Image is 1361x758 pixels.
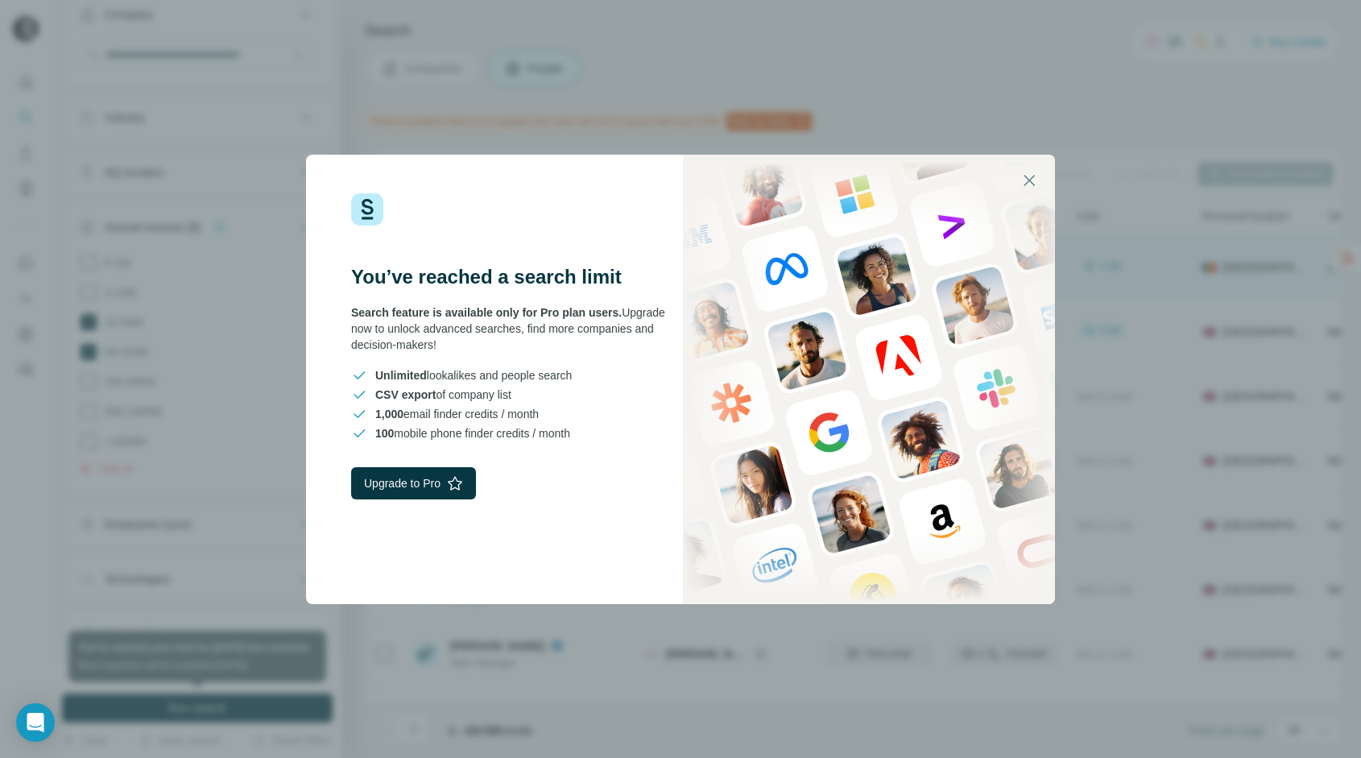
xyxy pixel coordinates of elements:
[351,306,622,319] span: Search feature is available only for Pro plan users.
[351,304,680,353] div: Upgrade now to unlock advanced searches, find more companies and decision-makers!
[351,467,476,499] button: Upgrade to Pro
[375,406,539,422] span: email finder credits / month
[375,427,394,440] span: 100
[375,408,403,420] span: 1,000
[375,388,436,401] span: CSV export
[375,367,572,383] span: lookalikes and people search
[683,155,1055,604] img: Surfe Stock Photo - showing people and technologies
[16,703,55,742] div: Open Intercom Messenger
[351,193,383,226] img: Surfe Logo
[375,369,427,382] span: Unlimited
[351,264,680,290] h3: You’ve reached a search limit
[375,425,570,441] span: mobile phone finder credits / month
[375,387,511,403] span: of company list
